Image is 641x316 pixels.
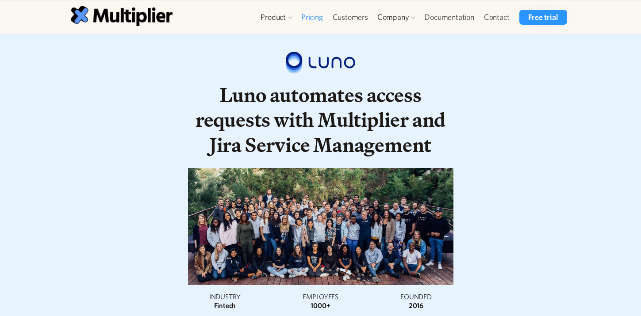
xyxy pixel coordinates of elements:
[188,83,453,157] h1: Luno automates access requests with Multiplier and Jira Service Management
[379,292,453,301] div: FOUNDED
[328,10,373,25] a: Customers
[419,10,479,25] a: Documentation
[379,301,453,310] div: 2016
[377,12,409,23] div: Company
[261,12,286,23] div: Product
[284,301,358,310] div: 1000+
[296,10,328,25] a: Pricing
[188,301,262,310] div: Fintech
[519,10,567,25] a: Free trial
[284,292,358,301] div: EMPLOYEES
[373,10,420,25] div: Company
[188,292,262,301] div: INDUSTRY
[479,10,514,25] a: Contact
[256,10,296,25] div: Product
